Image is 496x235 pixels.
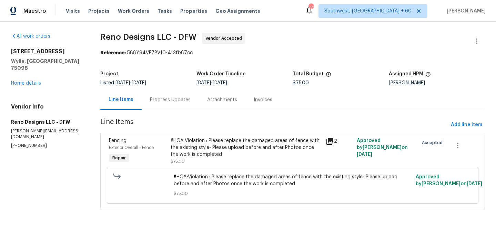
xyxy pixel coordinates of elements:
div: 771 [308,4,313,11]
span: Exterior Overall - Fence [109,145,154,150]
span: Tasks [158,9,172,13]
a: Home details [11,81,41,86]
span: Repair [110,154,129,161]
span: Listed [100,81,146,85]
span: Southwest, [GEOGRAPHIC_DATA] + 60 [324,8,412,15]
span: Projects [88,8,110,15]
div: Progress Updates [150,96,191,103]
span: [DATE] [357,152,372,157]
div: Attachments [207,96,237,103]
span: [DATE] [467,181,482,186]
span: Maestro [23,8,46,15]
div: Invoices [254,96,272,103]
span: #HOA-Violation : Please replace the damaged areas of fence with the existing style- Please upload... [174,173,412,187]
span: [DATE] [132,81,146,85]
span: Geo Assignments [215,8,260,15]
span: [DATE] [115,81,130,85]
span: Reno Designs LLC - DFW [100,33,196,41]
h5: Reno Designs LLC - DFW [11,119,84,125]
span: - [115,81,146,85]
p: [PERSON_NAME][EMAIL_ADDRESS][DOMAIN_NAME] [11,128,84,140]
span: [PERSON_NAME] [444,8,486,15]
span: Approved by [PERSON_NAME] on [416,175,482,186]
span: $75.00 [174,190,412,197]
span: Add line item [451,121,482,129]
span: Fencing [109,138,126,143]
div: #HOA-Violation : Please replace the damaged areas of fence with the existing style- Please upload... [171,137,321,158]
h2: [STREET_ADDRESS] [11,48,84,55]
span: Line Items [100,119,448,131]
span: The hpm assigned to this work order. [425,72,431,81]
span: Accepted [422,139,445,146]
h5: Wylie, [GEOGRAPHIC_DATA] 75098 [11,58,84,72]
div: 588Y94VE7PV10-413fb87cc [100,49,485,56]
h5: Project [100,72,118,76]
button: Add line item [448,119,485,131]
h5: Total Budget [293,72,324,76]
span: [DATE] [213,81,227,85]
a: All work orders [11,34,50,39]
b: Reference: [100,50,126,55]
h4: Vendor Info [11,103,84,110]
span: Vendor Accepted [205,35,245,42]
span: [DATE] [196,81,211,85]
span: $75.00 [293,81,309,85]
span: Work Orders [118,8,149,15]
h5: Work Order Timeline [196,72,246,76]
span: - [196,81,227,85]
span: Approved by [PERSON_NAME] on [357,138,408,157]
span: Visits [66,8,80,15]
div: 2 [326,137,353,145]
h5: Assigned HPM [389,72,423,76]
div: Line Items [109,96,133,103]
div: [PERSON_NAME] [389,81,485,85]
p: [PHONE_NUMBER] [11,143,84,149]
span: The total cost of line items that have been proposed by Opendoor. This sum includes line items th... [326,72,331,81]
span: Properties [180,8,207,15]
span: $75.00 [171,159,185,163]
